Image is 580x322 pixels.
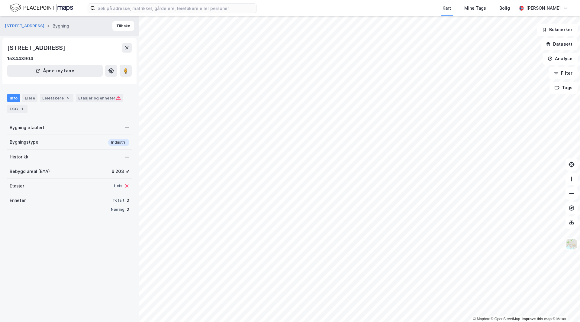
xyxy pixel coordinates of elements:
div: Eiere [22,94,37,102]
button: Tags [549,82,578,94]
div: Mine Tags [464,5,486,12]
div: Etasjer [10,182,24,190]
div: 1 [19,106,25,112]
div: Info [7,94,20,102]
button: Datasett [541,38,578,50]
div: Bolig [499,5,510,12]
div: 158448904 [7,55,33,62]
img: Z [566,239,577,250]
div: Bebygd areal (BYA) [10,168,50,175]
a: Improve this map [522,317,552,321]
div: 2 [127,206,129,213]
div: Bygning etablert [10,124,44,131]
div: Kart [443,5,451,12]
div: 6 203 ㎡ [111,168,129,175]
div: 2 [127,197,129,204]
div: Heis: [114,184,123,188]
div: [STREET_ADDRESS] [7,43,66,53]
div: 5 [65,95,71,101]
div: — [125,124,129,131]
button: Åpne i ny fane [7,65,103,77]
div: Etasjer og enheter [78,95,121,101]
div: Næring: [111,207,125,212]
button: Bokmerker [537,24,578,36]
div: Historikk [10,153,28,161]
a: OpenStreetMap [491,317,520,321]
button: [STREET_ADDRESS] [5,23,46,29]
div: — [125,153,129,161]
div: Totalt: [113,198,125,203]
div: [PERSON_NAME] [526,5,561,12]
div: Enheter [10,197,26,204]
button: Tilbake [112,21,134,31]
button: Analyse [543,53,578,65]
iframe: Chat Widget [550,293,580,322]
a: Mapbox [473,317,490,321]
div: Leietakere [40,94,73,102]
img: logo.f888ab2527a4732fd821a326f86c7f29.svg [10,3,73,13]
button: Filter [549,67,578,79]
input: Søk på adresse, matrikkel, gårdeiere, leietakere eller personer [95,4,256,13]
div: Bygningstype [10,138,38,146]
div: Bygning [53,22,69,30]
div: ESG [7,105,27,113]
